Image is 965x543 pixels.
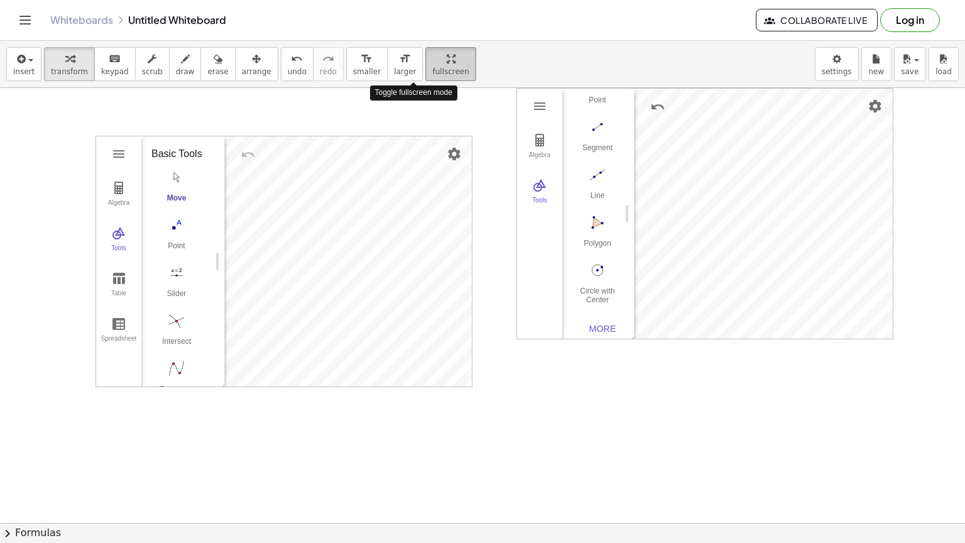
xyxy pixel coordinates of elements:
button: Settings [443,143,466,165]
span: arrange [242,67,271,76]
span: new [868,67,884,76]
div: Basic Tools [151,146,205,162]
span: undo [288,67,307,76]
button: arrange [235,47,278,81]
img: Main Menu [532,99,547,114]
button: Settings [864,95,886,118]
div: Extremum [151,385,202,402]
button: Slider. Select position [151,262,202,307]
button: Undo [237,143,259,166]
div: Point [572,96,623,113]
i: format_size [361,52,373,67]
button: Extremum. Select a function [151,358,202,403]
button: Point. Select position or line, function, or curve [151,214,202,260]
div: Tools [520,197,560,214]
button: insert [6,47,41,81]
img: Main Menu [111,146,126,162]
span: fullscreen [432,67,469,76]
i: keyboard [109,52,121,67]
canvas: Graphics View 1 [225,136,472,387]
div: Algebra [99,199,139,217]
button: redoredo [313,47,344,81]
button: undoundo [281,47,313,81]
span: insert [13,67,35,76]
i: format_size [399,52,411,67]
button: format_sizesmaller [346,47,388,81]
span: keypad [101,67,129,76]
span: Collaborate Live [766,14,867,26]
div: More [582,324,623,334]
button: Log in [880,8,940,32]
canvas: Graphics View 1 [635,89,893,339]
button: Line. Select two points or positions [572,164,623,209]
div: Toggle fullscreen mode [370,85,457,100]
button: transform [44,47,95,81]
span: erase [207,67,228,76]
div: Spreadsheet [99,335,139,353]
button: Segment. Select two points or positions [572,116,623,162]
div: Segment [572,143,623,161]
a: Whiteboards [50,14,113,26]
button: Undo [646,96,669,118]
div: Polygon [572,239,623,256]
button: format_sizelarger [387,47,423,81]
button: Move. Drag or select object [151,167,202,212]
div: Tools [99,244,139,262]
div: Algebra [520,151,560,169]
button: scrub [135,47,170,81]
i: redo [322,52,334,67]
div: Geometry [516,88,893,339]
button: erase [200,47,235,81]
div: Intersect [151,337,202,354]
button: load [929,47,959,81]
button: Polygon. Select all vertices, then first vertex again [572,212,623,257]
button: Collaborate Live [756,9,878,31]
span: draw [176,67,195,76]
div: Move [151,194,202,211]
div: Line [572,191,623,209]
span: redo [320,67,337,76]
button: new [861,47,891,81]
span: load [935,67,952,76]
button: Circle with Center through Point. Select center point, then point on circle [572,260,623,305]
button: Toggle navigation [15,10,35,30]
button: draw [169,47,202,81]
span: larger [394,67,416,76]
button: Intersect. Select intersection or two objects successively [151,310,202,355]
div: Point [151,241,202,259]
div: Table [99,290,139,307]
div: Slider [151,289,202,307]
button: keyboardkeypad [94,47,136,81]
div: Circle with Center through Point [572,287,623,304]
button: Point. Select position or line, function, or curve [572,69,623,114]
span: smaller [353,67,381,76]
span: scrub [142,67,163,76]
button: fullscreen [425,47,476,81]
span: save [901,67,919,76]
span: settings [822,67,852,76]
div: Graphing Calculator [95,136,472,387]
button: save [894,47,926,81]
button: settings [815,47,859,81]
span: transform [51,67,88,76]
i: undo [291,52,303,67]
